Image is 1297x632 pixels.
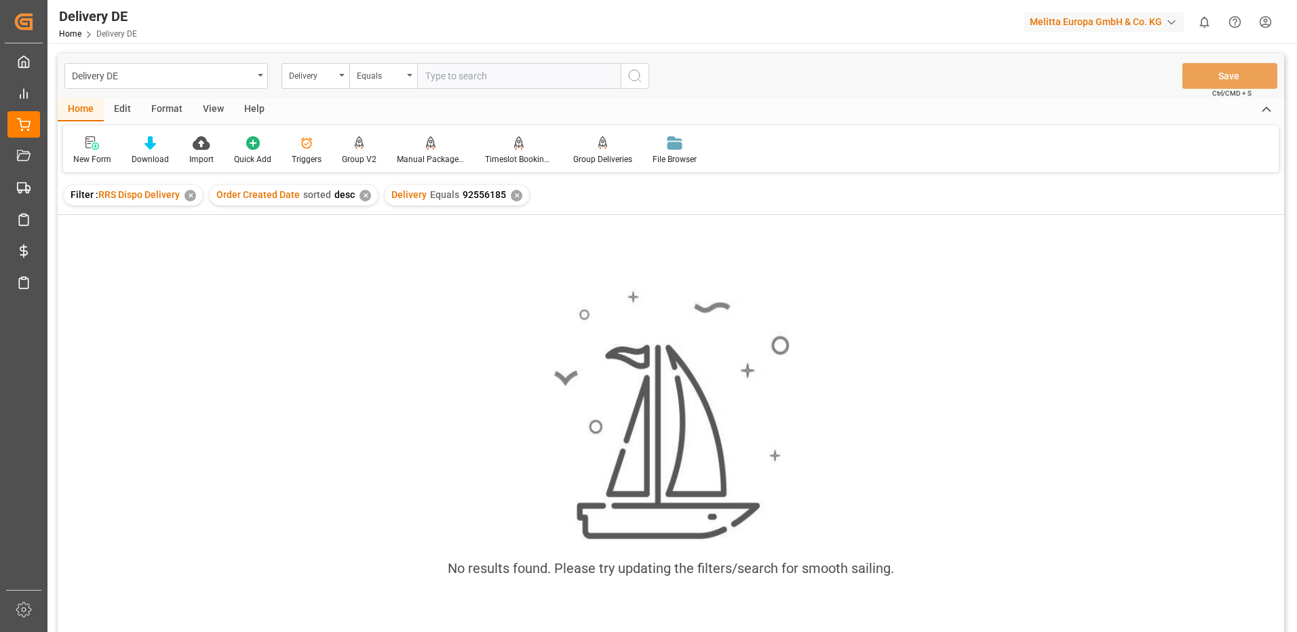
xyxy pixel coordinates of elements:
[448,558,894,578] div: No results found. Please try updating the filters/search for smooth sailing.
[485,153,553,165] div: Timeslot Booking Report
[552,289,790,542] img: smooth_sailing.jpeg
[573,153,632,165] div: Group Deliveries
[1212,88,1252,98] span: Ctrl/CMD + S
[391,189,427,200] span: Delivery
[71,189,98,200] span: Filter :
[621,63,649,89] button: search button
[292,153,322,165] div: Triggers
[185,190,196,201] div: ✕
[397,153,465,165] div: Manual Package TypeDetermination
[234,153,271,165] div: Quick Add
[193,98,234,121] div: View
[511,190,522,201] div: ✕
[72,66,253,83] div: Delivery DE
[303,189,331,200] span: sorted
[430,189,459,200] span: Equals
[189,153,214,165] div: Import
[141,98,193,121] div: Format
[463,189,506,200] span: 92556185
[1182,63,1277,89] button: Save
[59,6,137,26] div: Delivery DE
[58,98,104,121] div: Home
[653,153,697,165] div: File Browser
[289,66,335,82] div: Delivery
[360,190,371,201] div: ✕
[1220,7,1250,37] button: Help Center
[1189,7,1220,37] button: show 0 new notifications
[342,153,376,165] div: Group V2
[132,153,169,165] div: Download
[1024,12,1184,32] div: Melitta Europa GmbH & Co. KG
[1024,9,1189,35] button: Melitta Europa GmbH & Co. KG
[282,63,349,89] button: open menu
[98,189,180,200] span: RRS Dispo Delivery
[234,98,275,121] div: Help
[216,189,300,200] span: Order Created Date
[73,153,111,165] div: New Form
[104,98,141,121] div: Edit
[349,63,417,89] button: open menu
[357,66,403,82] div: Equals
[59,29,81,39] a: Home
[334,189,355,200] span: desc
[64,63,268,89] button: open menu
[417,63,621,89] input: Type to search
